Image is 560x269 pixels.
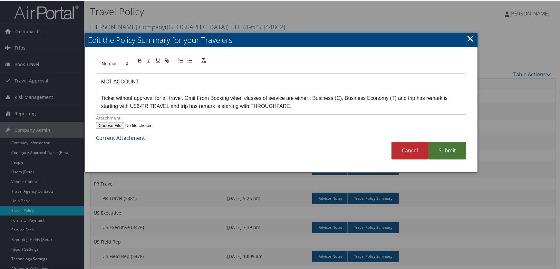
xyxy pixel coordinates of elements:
p: Ticket without approval for all travel. Omit From Booking when classes of service are either : Bu... [101,93,461,110]
a: Current Attachment [96,134,145,141]
a: Cancel [391,141,428,159]
a: Close [467,31,474,44]
h2: Edit the Policy Summary for your Travelers [85,32,478,46]
label: Attachment: [96,114,467,120]
a: Submit [428,141,466,159]
p: MCT ACCOUNT [101,77,461,85]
